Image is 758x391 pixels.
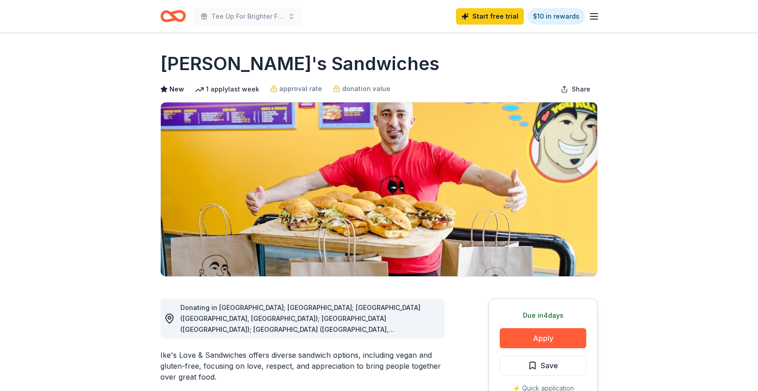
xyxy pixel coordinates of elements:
[500,355,586,376] button: Save
[528,8,585,25] a: $10 in rewards
[160,350,445,382] div: Ike's Love & Sandwiches offers diverse sandwich options, including vegan and gluten-free, focusin...
[160,5,186,27] a: Home
[541,360,558,371] span: Save
[160,51,440,76] h1: [PERSON_NAME]'s Sandwiches
[169,84,184,95] span: New
[553,80,598,98] button: Share
[193,7,302,25] button: Tee Up For Brighter Futures
[333,83,390,94] a: donation value
[500,310,586,321] div: Due in 4 days
[195,84,259,95] div: 1 apply last week
[180,304,420,388] span: Donating in [GEOGRAPHIC_DATA]; [GEOGRAPHIC_DATA]; [GEOGRAPHIC_DATA] ([GEOGRAPHIC_DATA], [GEOGRAPH...
[279,83,322,94] span: approval rate
[211,11,284,22] span: Tee Up For Brighter Futures
[270,83,322,94] a: approval rate
[572,84,590,95] span: Share
[500,328,586,348] button: Apply
[342,83,390,94] span: donation value
[161,102,597,276] img: Image for Ike's Sandwiches
[456,8,524,25] a: Start free trial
